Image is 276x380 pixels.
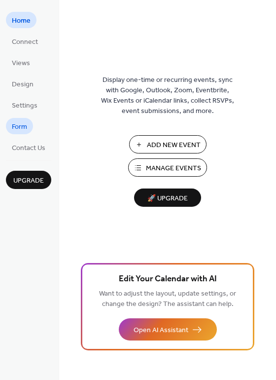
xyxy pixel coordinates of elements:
[147,140,201,151] span: Add New Event
[12,58,30,69] span: Views
[6,76,39,92] a: Design
[6,12,36,28] a: Home
[140,192,195,205] span: 🚀 Upgrade
[6,97,43,113] a: Settings
[128,158,207,177] button: Manage Events
[134,189,201,207] button: 🚀 Upgrade
[99,287,236,311] span: Want to adjust the layout, update settings, or change the design? The assistant can help.
[12,37,38,47] span: Connect
[6,33,44,49] a: Connect
[129,135,207,153] button: Add New Event
[6,54,36,71] a: Views
[12,79,34,90] span: Design
[119,318,217,341] button: Open AI Assistant
[6,118,33,134] a: Form
[146,163,201,174] span: Manage Events
[6,139,51,155] a: Contact Us
[12,16,31,26] span: Home
[6,171,51,189] button: Upgrade
[13,176,44,186] span: Upgrade
[119,272,217,286] span: Edit Your Calendar with AI
[101,75,234,116] span: Display one-time or recurring events, sync with Google, Outlook, Zoom, Eventbrite, Wix Events or ...
[12,143,45,153] span: Contact Us
[12,101,37,111] span: Settings
[12,122,27,132] span: Form
[134,325,188,336] span: Open AI Assistant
